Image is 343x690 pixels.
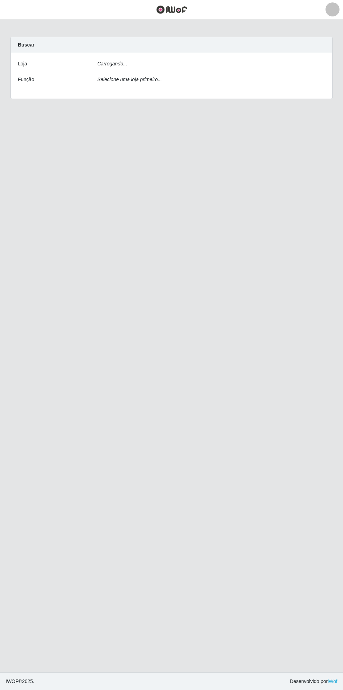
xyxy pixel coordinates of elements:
label: Loja [18,60,27,67]
span: IWOF [6,678,19,684]
strong: Buscar [18,42,34,48]
label: Função [18,76,34,83]
img: CoreUI Logo [156,5,187,14]
span: Desenvolvido por [290,678,337,685]
span: © 2025 . [6,678,34,685]
i: Carregando... [97,61,127,66]
i: Selecione uma loja primeiro... [97,77,162,82]
a: iWof [328,678,337,684]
